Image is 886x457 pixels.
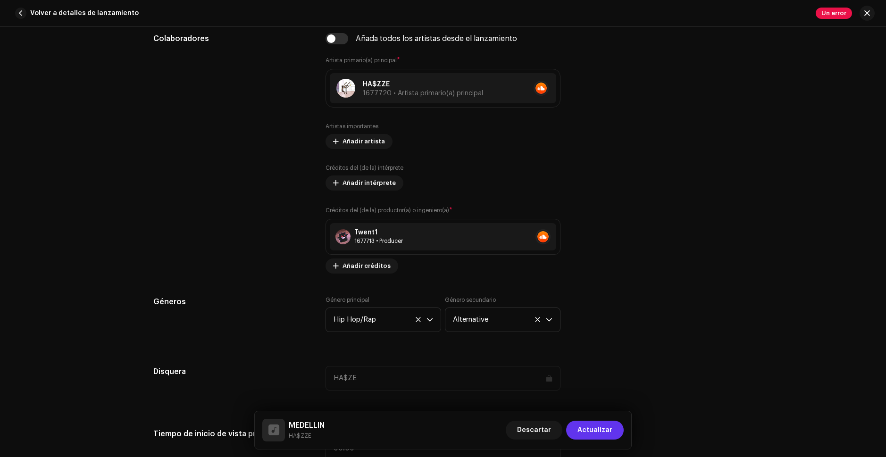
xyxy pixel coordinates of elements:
span: Añadir artista [343,132,385,151]
small: Créditos del (de la) productor(a) o ingeniero(a) [326,208,449,213]
h5: Géneros [153,296,310,307]
div: dropdown trigger [546,308,552,332]
span: Actualizar [577,421,612,440]
h5: Colaboradores [153,33,310,44]
small: MEDELLIN [289,431,325,440]
p: HA$ZZE [363,80,483,90]
img: a378f3ca-4a85-4787-9bd9-c33eae157170 [335,229,351,244]
button: Añadir intérprete [326,175,403,191]
h5: MEDELLIN [289,420,325,431]
button: Descartar [506,421,562,440]
label: Artistas importantes [326,123,378,130]
span: Añadir intérprete [343,174,396,192]
button: Actualizar [566,421,624,440]
img: 7025c254-a087-4f86-9007-cdabe86d1156 [336,79,355,98]
small: Artista primario(a) principal [326,58,397,63]
span: 1677720 • Artista primario(a) principal [363,90,483,97]
span: Añadir créditos [343,257,391,275]
span: Hip Hop/Rap [334,308,426,332]
div: Twent1 [354,229,403,236]
div: Producer [354,237,403,245]
button: Añadir artista [326,134,393,149]
button: Añadir créditos [326,258,398,274]
label: Género principal [326,296,369,304]
span: Alternative [453,308,546,332]
h5: Tiempo de inicio de vista previa o clip [153,424,310,443]
div: Añada todos los artistas desde el lanzamiento [356,35,517,42]
div: dropdown trigger [426,308,433,332]
span: Descartar [517,421,551,440]
h5: Disquera [153,366,310,377]
label: Créditos del (de la) intérprete [326,164,403,172]
label: Género secundario [445,296,496,304]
